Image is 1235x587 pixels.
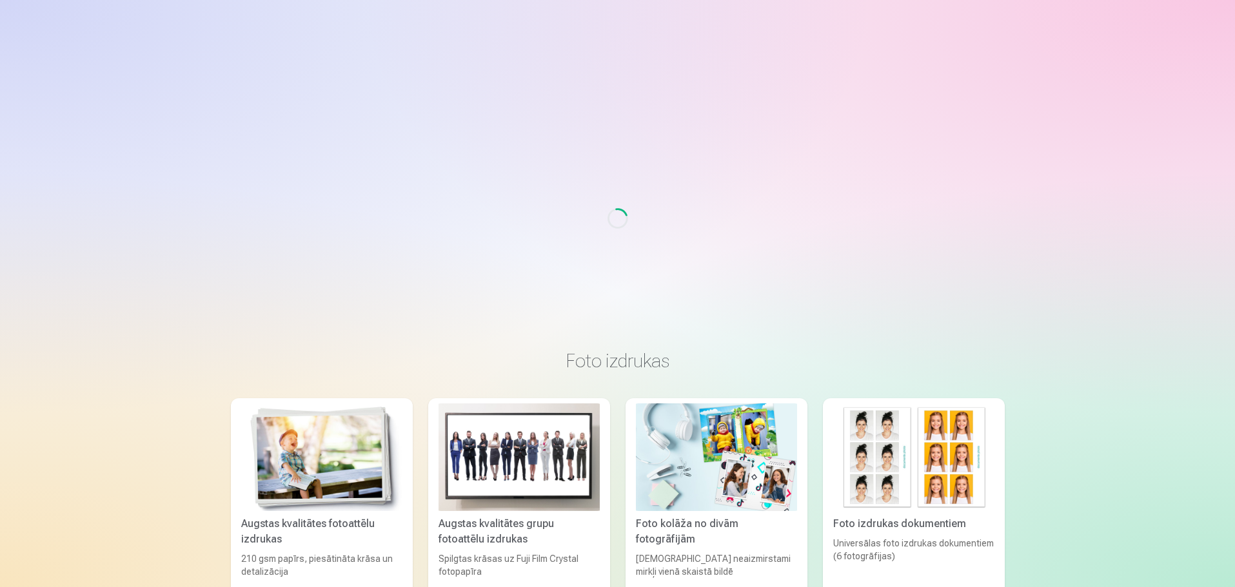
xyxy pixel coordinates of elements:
div: Universālas foto izdrukas dokumentiem (6 fotogrāfijas) [828,537,1000,578]
img: Augstas kvalitātes fotoattēlu izdrukas [241,403,402,511]
div: Spilgtas krāsas uz Fuji Film Crystal fotopapīra [433,552,605,578]
div: Foto izdrukas dokumentiem [828,516,1000,532]
div: [DEMOGRAPHIC_DATA] neaizmirstami mirkļi vienā skaistā bildē [631,552,802,578]
div: 210 gsm papīrs, piesātināta krāsa un detalizācija [236,552,408,578]
img: Foto kolāža no divām fotogrāfijām [636,403,797,511]
div: Augstas kvalitātes fotoattēlu izdrukas [236,516,408,547]
div: Foto kolāža no divām fotogrāfijām [631,516,802,547]
div: Augstas kvalitātes grupu fotoattēlu izdrukas [433,516,605,547]
img: Foto izdrukas dokumentiem [833,403,994,511]
img: Augstas kvalitātes grupu fotoattēlu izdrukas [439,403,600,511]
h3: Foto izdrukas [241,349,994,372]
